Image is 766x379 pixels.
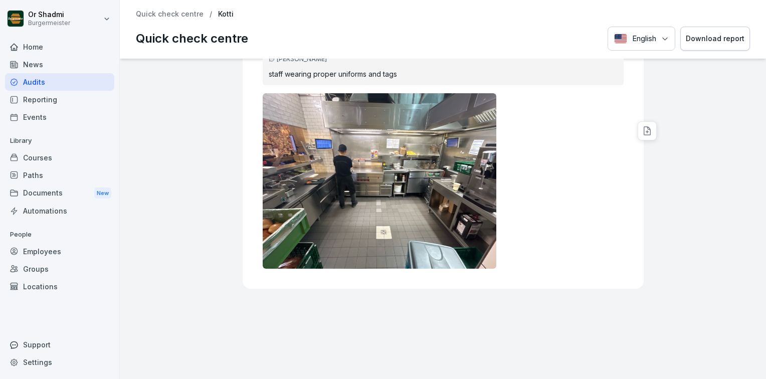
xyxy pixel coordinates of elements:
[269,69,618,79] p: staff wearing proper uniforms and tags
[632,33,656,45] p: English
[5,202,114,220] a: Automations
[5,133,114,149] p: Library
[5,260,114,278] a: Groups
[5,56,114,73] a: News
[136,10,204,19] a: Quick check centre
[218,10,234,19] p: Kotti
[608,27,675,51] button: Language
[5,227,114,243] p: People
[94,187,111,199] div: New
[686,33,744,44] div: Download report
[5,184,114,203] div: Documents
[5,278,114,295] a: Locations
[263,93,497,269] img: th6slegtvq3bmjvqr6qg8qlb.png
[5,73,114,91] a: Audits
[5,243,114,260] a: Employees
[136,30,248,48] p: Quick check centre
[5,353,114,371] a: Settings
[5,166,114,184] a: Paths
[614,34,627,44] img: English
[269,55,618,64] div: [PERSON_NAME]
[680,27,750,51] button: Download report
[5,184,114,203] a: DocumentsNew
[5,38,114,56] a: Home
[28,20,70,27] p: Burgermeister
[5,108,114,126] a: Events
[210,10,212,19] p: /
[5,149,114,166] a: Courses
[5,336,114,353] div: Support
[5,91,114,108] a: Reporting
[28,11,70,19] p: Or Shadmi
